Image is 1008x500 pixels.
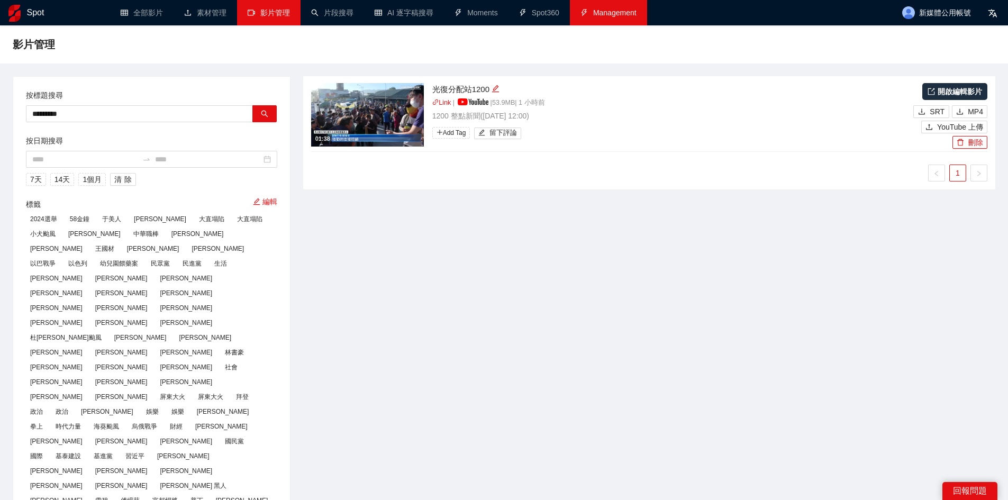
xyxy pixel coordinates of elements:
[195,213,229,225] span: 大直塌陷
[252,105,277,122] button: search
[918,108,925,116] span: download
[191,421,252,432] span: [PERSON_NAME]
[26,332,106,343] span: 杜[PERSON_NAME]颱風
[311,83,424,147] img: b4adc202-428e-4e58-83de-0f5865e82168.jpg
[121,450,149,462] span: 習近平
[156,361,216,373] span: [PERSON_NAME]
[221,435,248,447] span: 國民黨
[928,165,945,181] li: 上一頁
[519,8,559,17] a: thunderboltSpot360
[232,391,253,403] span: 拜登
[187,243,248,254] span: [PERSON_NAME]
[121,8,163,17] a: table全部影片
[8,5,21,22] img: logo
[221,361,242,373] span: 社會
[156,480,231,492] span: [PERSON_NAME] 黑人
[432,98,911,108] p: | | 53.9 MB | 1 小時前
[78,173,106,186] button: 1個月
[970,165,987,181] li: 下一頁
[26,450,47,462] span: 國際
[928,88,935,95] span: export
[156,272,216,284] span: [PERSON_NAME]
[26,361,87,373] span: [PERSON_NAME]
[437,129,443,135] span: plus
[167,406,188,417] span: 娛樂
[432,110,911,122] p: 1200 整點新聞 ( [DATE] 12:00 )
[375,8,433,17] a: tableAI 逐字稿搜尋
[478,129,485,137] span: edit
[156,376,216,388] span: [PERSON_NAME]
[902,6,915,19] img: avatar
[110,332,171,343] span: [PERSON_NAME]
[26,213,61,225] span: 2024選舉
[91,435,152,447] span: [PERSON_NAME]
[921,121,987,133] button: uploadYouTube 上傳
[26,406,47,417] span: 政治
[130,213,190,225] span: [PERSON_NAME]
[432,83,911,96] div: 光復分配站1200
[26,302,87,314] span: [PERSON_NAME]
[26,243,87,254] span: [PERSON_NAME]
[166,421,187,432] span: 財經
[167,228,228,240] span: [PERSON_NAME]
[26,347,87,358] span: [PERSON_NAME]
[949,165,966,181] li: 1
[184,8,226,17] a: upload素材管理
[432,99,439,106] span: link
[968,106,983,117] span: MP4
[178,258,206,269] span: 民進黨
[210,258,231,269] span: 生活
[26,89,63,101] label: 按標題搜尋
[580,8,637,17] a: thunderboltManagement
[64,228,125,240] span: [PERSON_NAME]
[26,465,87,477] span: [PERSON_NAME]
[123,243,184,254] span: [PERSON_NAME]
[492,83,500,96] div: 編輯
[66,213,94,225] span: 58金鐘
[153,450,214,462] span: [PERSON_NAME]
[91,243,119,254] span: 王國材
[142,406,163,417] span: 娛樂
[950,165,966,181] a: 1
[156,347,216,358] span: [PERSON_NAME]
[50,173,75,186] button: 14天
[91,317,152,329] span: [PERSON_NAME]
[156,435,216,447] span: [PERSON_NAME]
[175,332,235,343] span: [PERSON_NAME]
[91,361,152,373] span: [PERSON_NAME]
[51,450,85,462] span: 基泰建設
[253,198,260,205] span: edit
[952,105,987,118] button: downloadMP4
[128,421,161,432] span: 烏俄戰爭
[89,421,123,432] span: 海葵颱風
[26,287,87,299] span: [PERSON_NAME]
[30,174,34,185] span: 7
[260,8,290,17] span: 影片管理
[26,272,87,284] span: [PERSON_NAME]
[55,174,63,185] span: 14
[913,105,949,118] button: downloadSRT
[194,391,228,403] span: 屏東大火
[26,173,46,186] button: 7天
[98,213,125,225] span: 于美人
[26,135,63,147] label: 按日期搜尋
[233,213,267,225] span: 大直塌陷
[26,435,87,447] span: [PERSON_NAME]
[311,8,353,17] a: search片段搜尋
[77,406,138,417] span: [PERSON_NAME]
[314,134,332,143] div: 01:38
[64,258,92,269] span: 以色列
[13,36,55,53] span: 影片管理
[26,317,87,329] span: [PERSON_NAME]
[970,165,987,181] button: right
[458,98,488,105] img: yt_logo_rgb_light.a676ea31.png
[26,421,47,432] span: 拳上
[91,480,152,492] span: [PERSON_NAME]
[51,421,85,432] span: 時代力量
[147,258,174,269] span: 民眾黨
[91,376,152,388] span: [PERSON_NAME]
[261,110,268,119] span: search
[91,391,152,403] span: [PERSON_NAME]
[156,465,216,477] span: [PERSON_NAME]
[51,406,72,417] span: 政治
